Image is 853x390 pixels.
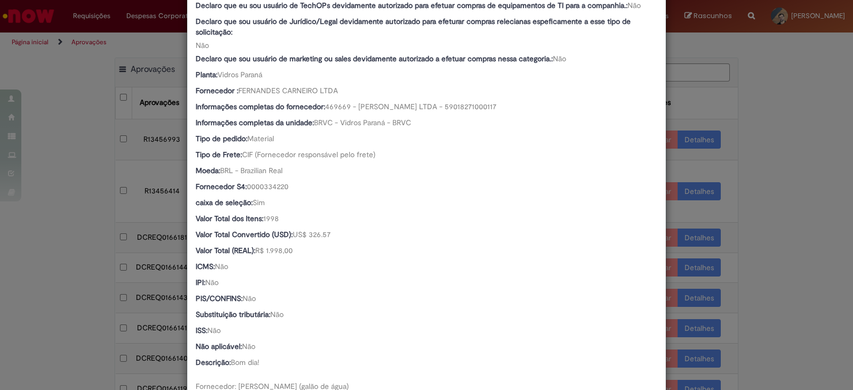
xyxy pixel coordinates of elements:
span: Não [243,294,256,303]
b: Não aplicável: [196,342,242,351]
b: Planta: [196,70,218,79]
span: Não [627,1,641,10]
b: Substituição tributária: [196,310,270,319]
b: IPI: [196,278,205,287]
b: PIS/CONFINS: [196,294,243,303]
span: FERNANDES CARNEIRO LTDA [238,86,338,95]
span: 1998 [263,214,279,223]
b: Declaro que sou usuário de marketing ou sales devidamente autorizado a efetuar compras nessa cate... [196,54,553,63]
span: BRVC - Vidros Paraná - BRVC [314,118,411,127]
span: Não [270,310,284,319]
span: Não [207,326,221,335]
span: 469669 - [PERSON_NAME] LTDA - 59018271000117 [325,102,496,111]
b: ICMS: [196,262,215,271]
span: BRL - Brazilian Real [220,166,283,175]
b: Declaro que eu sou usuário de TechOPs devidamente autorizado para efetuar compras de equipamentos... [196,1,627,10]
b: Valor Total (REAL): [196,246,255,255]
b: Valor Total Convertido (USD): [196,230,293,239]
span: Sim [253,198,265,207]
b: ISS: [196,326,207,335]
b: Moeda: [196,166,220,175]
span: CIF (Fornecedor responsável pelo frete) [242,150,375,159]
span: Não [215,262,228,271]
b: caixa de seleção: [196,198,253,207]
span: Não [242,342,255,351]
b: Tipo de Frete: [196,150,242,159]
b: Declaro que sou usuário de Jurídico/Legal devidamente autorizado para efeturar compras relecianas... [196,17,631,37]
span: Material [247,134,274,143]
span: 0000334220 [247,182,288,191]
b: Informações completas do fornecedor: [196,102,325,111]
b: Fornecedor : [196,86,238,95]
b: Descrição: [196,357,231,367]
span: Não [196,40,209,50]
span: R$ 1.998,00 [255,246,293,255]
b: Informações completas da unidade: [196,118,314,127]
span: Vidros Paraná [218,70,262,79]
b: Tipo de pedido: [196,134,247,143]
span: Não [205,278,219,287]
span: Não [553,54,566,63]
b: Fornecedor S4: [196,182,247,191]
b: Valor Total dos Itens: [196,214,263,223]
span: US$ 326.57 [293,230,331,239]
